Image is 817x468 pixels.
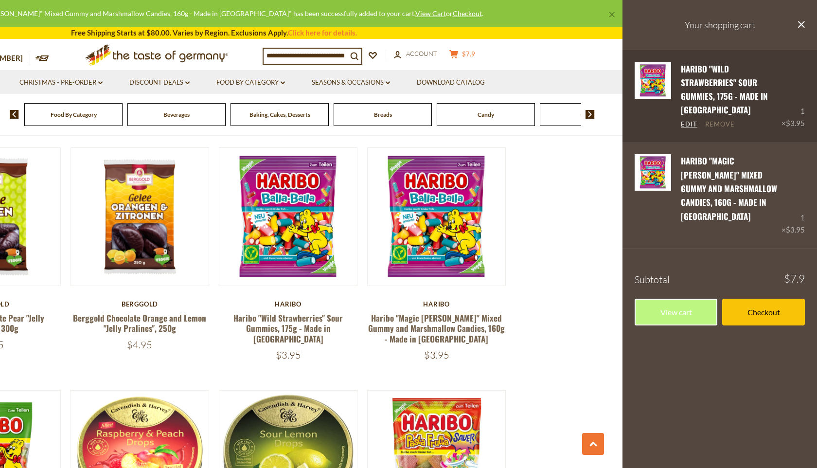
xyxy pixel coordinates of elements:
[415,9,446,18] a: View Cart
[635,154,671,191] img: Haribo "Magic Balla-Balla" Mixed Gummy and Marshmallow Candies, 160g - Made in Germany
[129,77,190,88] a: Discount Deals
[462,50,475,58] span: $7.9
[219,148,357,286] img: Haribo "Wild Strawberries" Sour Gummies, 175g - Made in Germany
[681,63,768,116] a: Haribo "Wild Strawberries" Sour Gummies, 175g - Made in [GEOGRAPHIC_DATA]
[71,148,209,286] img: Berggold Chocolate Orange and Lemon "Jelly Pralines", 250g
[453,9,482,18] a: Checkout
[10,110,19,119] img: previous arrow
[127,339,152,351] span: $4.95
[51,111,97,118] a: Food By Category
[478,111,494,118] a: Candy
[394,49,437,59] a: Account
[233,312,343,345] a: Haribo "Wild Strawberries" Sour Gummies, 175g - Made in [GEOGRAPHIC_DATA]
[635,273,670,286] span: Subtotal
[71,300,209,308] div: Berggold
[586,110,595,119] img: next arrow
[163,111,190,118] a: Beverages
[219,300,357,308] div: Haribo
[635,62,671,130] a: Haribo "Wild Strawberries" Sour Gummies, 175g - Made in Germany
[368,312,505,345] a: Haribo "Magic [PERSON_NAME]" Mixed Gummy and Marshmallow Candies, 160g - Made in [GEOGRAPHIC_DATA]
[447,50,477,62] button: $7.9
[406,50,437,57] span: Account
[367,300,506,308] div: Haribo
[609,12,615,18] a: ×
[681,120,697,129] a: Edit
[635,154,671,235] a: Haribo "Magic Balla-Balla" Mixed Gummy and Marshmallow Candies, 160g - Made in Germany
[19,77,103,88] a: Christmas - PRE-ORDER
[635,62,671,99] img: Haribo "Wild Strawberries" Sour Gummies, 175g - Made in Germany
[781,62,805,130] div: 1 ×
[288,28,357,37] a: Click here for details.
[424,349,449,361] span: $3.95
[784,273,805,284] span: $7.9
[368,148,505,286] img: Haribo "Magic Balla-Balla" Mixed Gummy and Marshmallow Candies, 160g - Made in Germany
[216,77,285,88] a: Food By Category
[276,349,301,361] span: $3.95
[417,77,485,88] a: Download Catalog
[786,119,805,127] span: $3.95
[705,120,735,129] a: Remove
[635,299,717,325] a: View cart
[781,154,805,235] div: 1 ×
[73,312,206,334] a: Berggold Chocolate Orange and Lemon "Jelly Pralines", 250g
[312,77,390,88] a: Seasons & Occasions
[374,111,392,118] a: Breads
[681,155,777,222] a: Haribo "Magic [PERSON_NAME]" Mixed Gummy and Marshmallow Candies, 160g - Made in [GEOGRAPHIC_DATA]
[786,225,805,234] span: $3.95
[722,299,805,325] a: Checkout
[249,111,310,118] a: Baking, Cakes, Desserts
